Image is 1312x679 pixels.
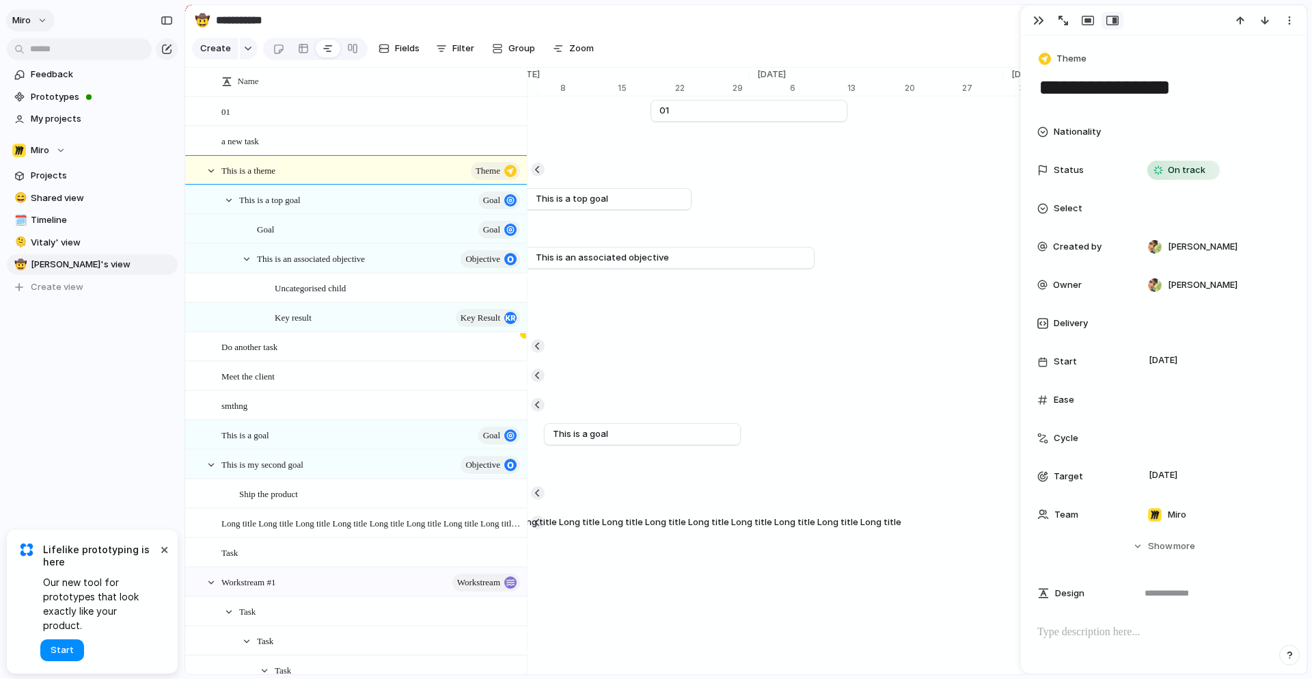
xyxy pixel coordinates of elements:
div: 🤠 [14,257,24,273]
span: Goal [257,221,274,237]
span: smthng [221,397,247,413]
span: 01 [221,103,230,119]
span: This is my second goal [221,456,303,472]
span: This is a goal [221,427,269,442]
a: 01 [659,101,838,121]
button: theme [471,162,520,180]
span: miro [12,14,31,27]
span: Projects [31,169,173,183]
div: 27 [962,82,1003,94]
span: Status [1054,163,1084,177]
span: This is a goal [553,427,608,441]
span: Group [508,42,535,55]
a: 🫠Vitaly' view [7,232,178,253]
span: Team [1054,508,1078,522]
button: 🫠 [12,236,26,250]
span: Start [1054,355,1077,369]
span: theme [476,161,500,181]
span: Feedback [31,68,173,81]
a: 🗓️Timeline [7,210,178,230]
div: 🫠 [14,235,24,250]
button: Start [40,639,84,661]
span: Created by [1053,240,1102,254]
span: Miro [31,144,49,157]
button: Theme [1036,49,1091,69]
span: Long title Long title Long title Long title Long title Long title Long title Long title Long titl... [221,515,522,531]
div: 8 [560,82,618,94]
span: Filter [452,42,474,55]
div: 😄 [14,190,24,206]
span: Select [1054,202,1082,215]
span: This is a top goal [239,191,301,207]
button: miro [6,10,55,31]
span: 01 [659,104,669,118]
span: This is a theme [221,162,275,178]
span: [DATE] [1145,467,1181,483]
span: [DATE] [749,68,794,81]
span: Create view [31,280,83,294]
a: Projects [7,165,178,186]
div: 20 [905,82,962,94]
span: Task [221,544,238,560]
span: Our new tool for prototypes that look exactly like your product. [43,575,157,633]
span: Design [1055,587,1084,600]
span: Uncategorised child [275,280,346,295]
span: goal [483,426,500,445]
span: a new task [221,133,259,148]
span: Owner [1053,278,1082,292]
div: 6 [790,82,847,94]
span: Show [1148,540,1173,553]
span: Task [257,633,273,648]
span: objective [465,250,500,269]
button: objective [461,250,520,268]
button: Filter [430,38,480,59]
button: goal [478,427,520,444]
span: On track [1168,163,1205,177]
span: Prototypes [31,90,173,104]
a: 🤠[PERSON_NAME]'s view [7,254,178,275]
button: 🗓️ [12,213,26,227]
span: This is an associated objective [536,251,669,265]
span: [PERSON_NAME] [1168,278,1238,292]
span: Lifelike prototyping is here [43,544,157,568]
span: Task [275,662,291,678]
span: Key result [275,309,312,325]
a: This is an associated objective [471,248,806,268]
button: Create view [7,277,178,297]
span: objective [465,455,500,475]
span: [PERSON_NAME] [1168,240,1238,254]
button: 🤠 [12,258,26,271]
span: This is a top goal [536,192,608,206]
a: 😄Shared view [7,188,178,209]
button: key result [456,309,520,327]
span: Target [1054,470,1083,483]
span: [DATE] [1145,352,1181,369]
span: workstream [457,573,500,592]
span: Nationality [1054,125,1101,139]
span: Ship the product [239,485,298,501]
span: Cycle [1054,431,1078,445]
div: 🗓️ [14,213,24,228]
div: 29 [733,82,749,94]
span: Delivery [1054,317,1088,330]
span: goal [483,220,500,239]
button: Group [485,38,542,59]
span: Fields [395,42,420,55]
button: 😄 [12,191,26,205]
span: Workstream #1 [221,574,275,589]
span: [PERSON_NAME]'s view [31,258,173,271]
span: Task [239,603,256,619]
button: goal [478,191,520,209]
button: 🤠 [191,10,213,31]
button: Create [192,38,238,59]
span: Timeline [31,213,173,227]
button: Zoom [547,38,599,59]
div: 🤠 [195,11,210,29]
span: goal [483,191,500,210]
div: 3 [1020,82,1077,94]
span: Miro [1168,508,1186,522]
